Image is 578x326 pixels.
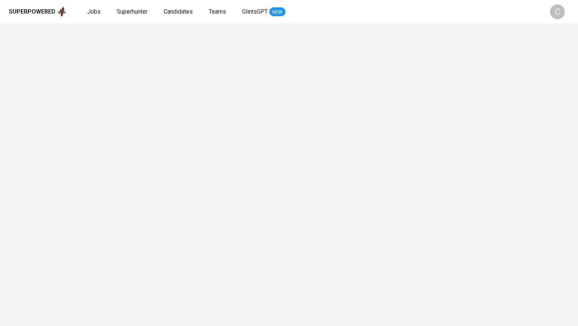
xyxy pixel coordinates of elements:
[9,6,67,17] a: Superpoweredapp logo
[87,7,102,17] a: Jobs
[57,6,67,17] img: app logo
[164,7,194,17] a: Candidates
[242,8,268,15] span: GlintsGPT
[117,8,148,15] span: Superhunter
[9,8,55,16] div: Superpowered
[242,7,286,17] a: GlintsGPT NEW
[164,8,193,15] span: Candidates
[209,8,226,15] span: Teams
[550,4,565,19] div: C
[117,7,149,17] a: Superhunter
[87,8,101,15] span: Jobs
[209,7,228,17] a: Teams
[269,8,286,16] span: NEW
